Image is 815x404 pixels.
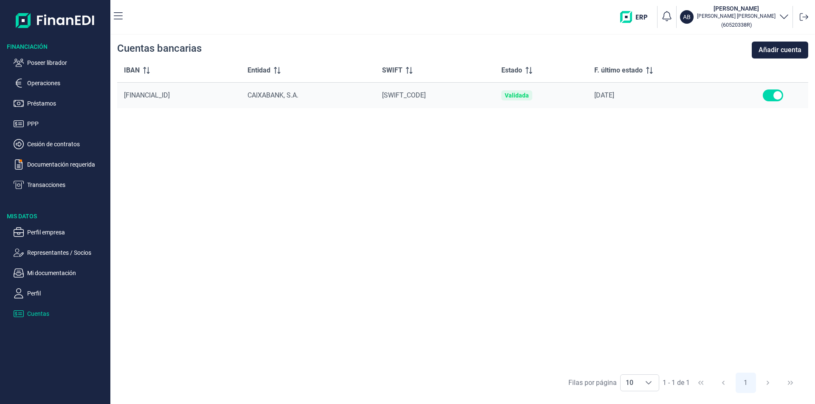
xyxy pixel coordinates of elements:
span: SWIFT [382,65,402,75]
p: Perfil [27,288,107,298]
button: Page 1 [736,373,756,393]
p: Documentación requerida [27,159,107,170]
span: 1 - 1 de 1 [663,379,690,386]
div: Validada [505,92,529,99]
span: Añadir cuenta [759,45,801,55]
div: [DATE] [594,91,731,100]
p: Mi documentación [27,268,107,278]
span: F. último estado [594,65,643,75]
h3: [PERSON_NAME] [697,4,776,13]
button: Perfil [14,288,107,298]
span: Estado [501,65,522,75]
p: Cesión de contratos [27,139,107,149]
button: Perfil empresa [14,227,107,237]
img: Logo de aplicación [16,7,95,34]
span: CAIXABANK, S.A. [247,91,298,99]
button: Transacciones [14,180,107,190]
button: PPP [14,119,107,129]
p: Cuentas [27,309,107,319]
span: Entidad [247,65,270,75]
p: Operaciones [27,78,107,88]
button: Préstamos [14,98,107,109]
p: [PERSON_NAME] [PERSON_NAME] [697,13,776,20]
p: AB [683,13,691,21]
button: Cesión de contratos [14,139,107,149]
span: IBAN [124,65,140,75]
button: Mi documentación [14,268,107,278]
p: Perfil empresa [27,227,107,237]
p: Transacciones [27,180,107,190]
p: Poseer librador [27,58,107,68]
button: Next Page [758,373,778,393]
span: [SWIFT_CODE] [382,91,426,99]
p: PPP [27,119,107,129]
div: Choose [638,375,659,391]
p: Representantes / Socios [27,248,107,258]
img: erp [620,11,654,23]
button: Operaciones [14,78,107,88]
button: Last Page [780,373,801,393]
button: Previous Page [713,373,733,393]
span: 10 [621,375,638,391]
button: Añadir cuenta [752,42,808,59]
button: First Page [691,373,711,393]
p: Préstamos [27,98,107,109]
div: Filas por página [568,378,617,388]
button: Poseer librador [14,58,107,68]
div: Cuentas bancarias [117,42,202,59]
button: Representantes / Socios [14,248,107,258]
button: Cuentas [14,309,107,319]
span: [FINANCIAL_ID] [124,91,170,99]
button: Documentación requerida [14,159,107,170]
button: AB[PERSON_NAME][PERSON_NAME] [PERSON_NAME](60520338R) [680,4,789,30]
small: Copiar cif [721,22,752,28]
